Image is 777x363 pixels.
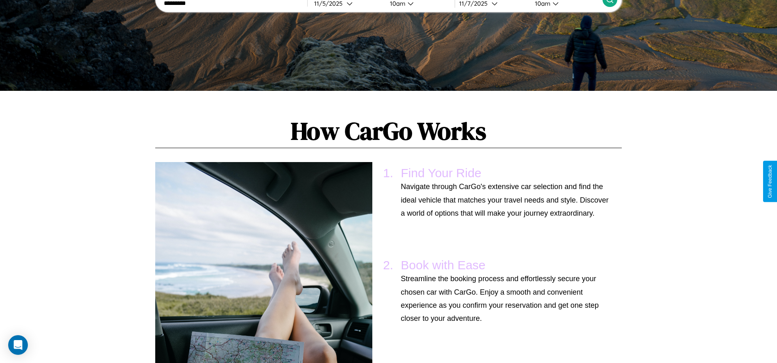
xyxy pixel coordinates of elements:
h1: How CarGo Works [155,114,621,148]
p: Streamline the booking process and effortlessly secure your chosen car with CarGo. Enjoy a smooth... [401,272,609,325]
p: Navigate through CarGo's extensive car selection and find the ideal vehicle that matches your tra... [401,180,609,220]
li: Find Your Ride [397,162,614,224]
div: Give Feedback [767,165,773,198]
li: Book with Ease [397,254,614,329]
div: Open Intercom Messenger [8,335,28,355]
